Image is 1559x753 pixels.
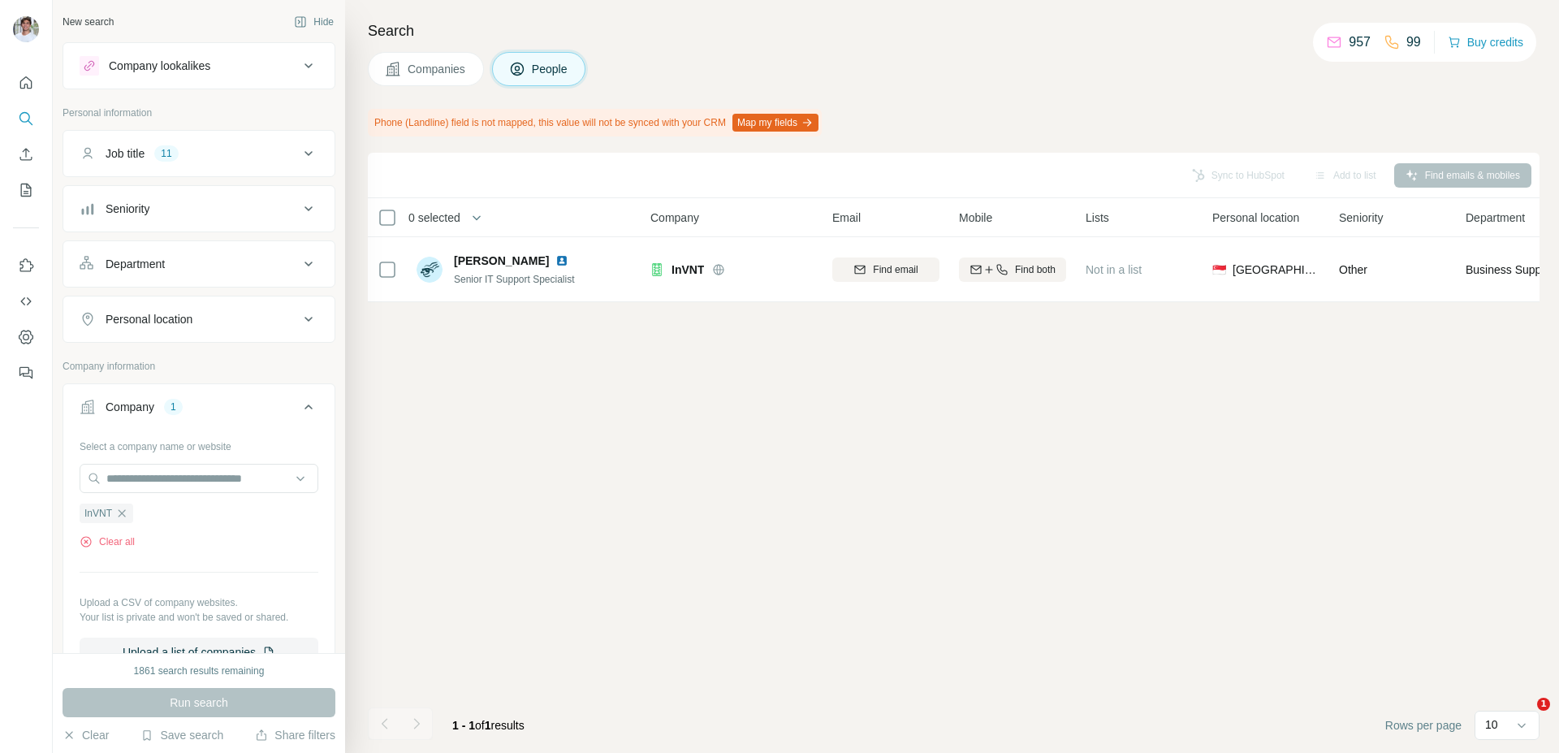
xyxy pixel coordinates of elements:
[63,189,335,228] button: Seniority
[13,358,39,387] button: Feedback
[13,322,39,352] button: Dashboard
[1448,31,1523,54] button: Buy credits
[1537,698,1550,711] span: 1
[454,274,575,285] span: Senior IT Support Specialist
[959,257,1066,282] button: Find both
[485,719,491,732] span: 1
[63,106,335,120] p: Personal information
[106,399,154,415] div: Company
[672,262,704,278] span: InVNT
[283,10,345,34] button: Hide
[1086,210,1109,226] span: Lists
[106,256,165,272] div: Department
[475,719,485,732] span: of
[1212,210,1299,226] span: Personal location
[80,638,318,667] button: Upload a list of companies
[408,210,460,226] span: 0 selected
[1339,210,1383,226] span: Seniority
[873,262,918,277] span: Find email
[63,300,335,339] button: Personal location
[1385,717,1462,734] span: Rows per page
[1212,262,1226,278] span: 🇸🇬
[1406,32,1421,52] p: 99
[134,664,265,678] div: 1861 search results remaining
[1015,262,1056,277] span: Find both
[1466,210,1525,226] span: Department
[154,146,178,161] div: 11
[13,287,39,316] button: Use Surfe API
[650,210,699,226] span: Company
[1233,262,1319,278] span: [GEOGRAPHIC_DATA]
[106,311,192,327] div: Personal location
[13,68,39,97] button: Quick start
[80,534,135,549] button: Clear all
[454,253,549,269] span: [PERSON_NAME]
[84,506,112,521] span: InVNT
[650,263,663,276] img: Logo of InVNT
[532,61,569,77] span: People
[63,46,335,85] button: Company lookalikes
[1504,698,1543,737] iframe: Intercom live chat
[368,19,1540,42] h4: Search
[417,257,443,283] img: Avatar
[106,201,149,217] div: Seniority
[408,61,467,77] span: Companies
[1339,263,1367,276] span: Other
[80,595,318,610] p: Upload a CSV of company websites.
[63,15,114,29] div: New search
[63,727,109,743] button: Clear
[555,254,568,267] img: LinkedIn logo
[63,245,335,283] button: Department
[63,359,335,374] p: Company information
[13,251,39,280] button: Use Surfe on LinkedIn
[368,109,822,136] div: Phone (Landline) field is not mapped, this value will not be synced with your CRM
[1485,716,1498,733] p: 10
[1349,32,1371,52] p: 957
[80,610,318,625] p: Your list is private and won't be saved or shared.
[832,257,939,282] button: Find email
[732,114,818,132] button: Map my fields
[832,210,861,226] span: Email
[452,719,525,732] span: results
[1086,263,1142,276] span: Not in a list
[1466,262,1555,278] span: Business Support
[255,727,335,743] button: Share filters
[80,433,318,454] div: Select a company name or website
[959,210,992,226] span: Mobile
[13,104,39,133] button: Search
[63,134,335,173] button: Job title11
[13,175,39,205] button: My lists
[63,387,335,433] button: Company1
[452,719,475,732] span: 1 - 1
[140,727,223,743] button: Save search
[13,16,39,42] img: Avatar
[164,400,183,414] div: 1
[109,58,210,74] div: Company lookalikes
[106,145,145,162] div: Job title
[13,140,39,169] button: Enrich CSV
